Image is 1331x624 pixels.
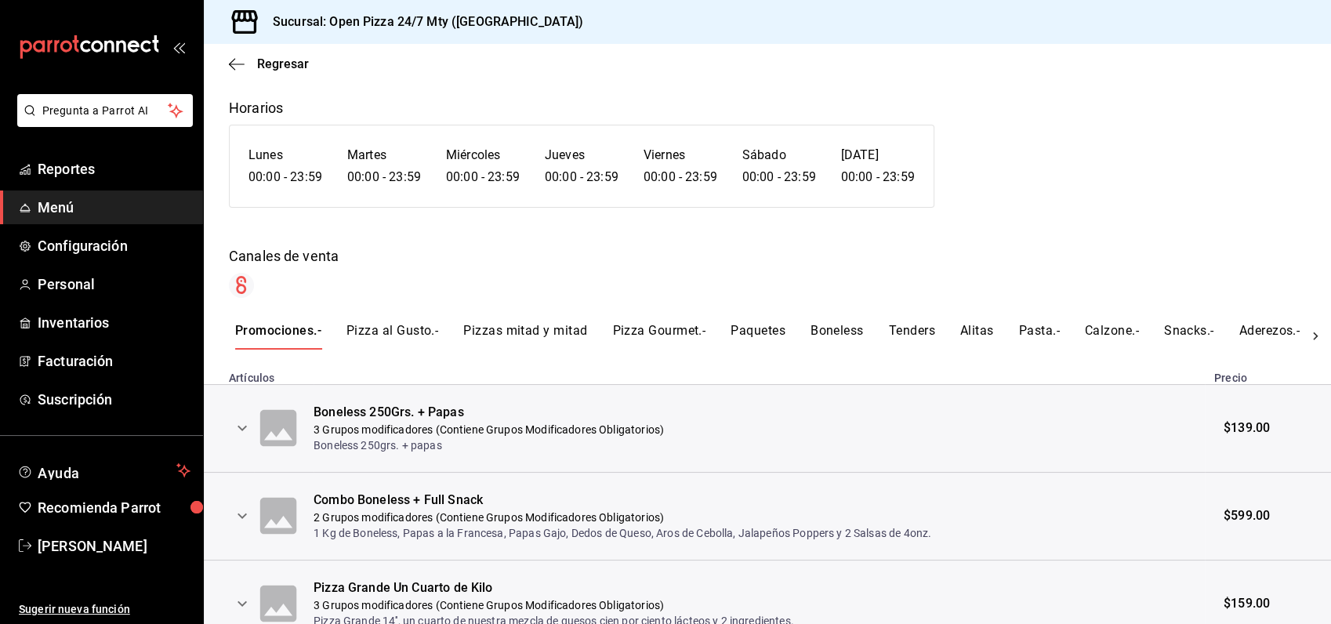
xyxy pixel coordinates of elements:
span: Reportes [38,158,190,180]
button: Promociones.- [235,323,321,350]
h6: 00:00 - 23:59 [446,166,520,188]
h6: Sábado [742,144,816,166]
button: Tenders [889,323,935,350]
p: 3 Grupos modificadores (Contiene Grupos Modificadores Obligatorios) [314,422,664,437]
div: Canales de venta [229,245,1306,267]
span: Recomienda Parrot [38,497,190,518]
h3: Sucursal: Open Pizza 24/7 Mty ([GEOGRAPHIC_DATA]) [260,13,583,31]
div: Pizza Grande Un Cuarto de Kilo [314,579,794,597]
h6: Jueves [545,144,618,166]
span: $159.00 [1224,595,1270,613]
button: expand row [229,415,256,441]
h6: 00:00 - 23:59 [742,166,816,188]
span: Regresar [257,56,309,71]
button: Pizzas mitad y mitad [463,323,587,350]
span: Suscripción [38,389,190,410]
h6: Martes [347,144,421,166]
div: scrollable menu categories [235,323,1300,350]
a: Pregunta a Parrot AI [11,114,193,130]
th: Precio [1205,362,1331,385]
button: Pasta.- [1019,323,1060,350]
span: $599.00 [1224,507,1270,525]
button: Snacks.- [1164,323,1214,350]
button: open_drawer_menu [172,41,185,53]
span: [PERSON_NAME] [38,535,190,557]
h6: 00:00 - 23:59 [248,166,322,188]
span: Menú [38,197,190,218]
button: Paquetes [731,323,785,350]
span: Configuración [38,235,190,256]
button: Alitas [960,323,994,350]
h6: 00:00 - 23:59 [545,166,618,188]
button: Regresar [229,56,309,71]
p: 1 Kg de Boneless, Papas a la Francesa, Papas Gajo, Dedos de Queso, Aros de Cebolla, Jalapeños Pop... [314,525,931,541]
button: Pizza al Gusto.- [346,323,438,350]
div: Boneless 250Grs. + Papas [314,404,664,422]
h6: [DATE] [841,144,915,166]
button: Calzone.- [1085,323,1139,350]
button: Aderezos.- [1239,323,1300,350]
div: Combo Boneless + Full Snack [314,492,931,510]
div: Horarios [229,97,1306,118]
p: Boneless 250grs. + papas [314,437,664,453]
p: 2 Grupos modificadores (Contiene Grupos Modificadores Obligatorios) [314,510,931,525]
h6: 00:00 - 23:59 [644,166,717,188]
button: Pregunta a Parrot AI [17,94,193,127]
button: expand row [229,590,256,617]
span: Personal [38,274,190,295]
th: Artículos [204,362,1205,385]
p: 3 Grupos modificadores (Contiene Grupos Modificadores Obligatorios) [314,597,794,613]
button: Pizza Gourmet.- [612,323,705,350]
span: Ayuda [38,461,170,480]
span: Pregunta a Parrot AI [42,103,169,119]
button: expand row [229,502,256,529]
h6: 00:00 - 23:59 [347,166,421,188]
h6: Lunes [248,144,322,166]
span: Facturación [38,350,190,372]
button: Boneless [811,323,864,350]
h6: Viernes [644,144,717,166]
span: Inventarios [38,312,190,333]
h6: Miércoles [446,144,520,166]
span: Sugerir nueva función [19,601,190,618]
span: $139.00 [1224,419,1270,437]
h6: 00:00 - 23:59 [841,166,915,188]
